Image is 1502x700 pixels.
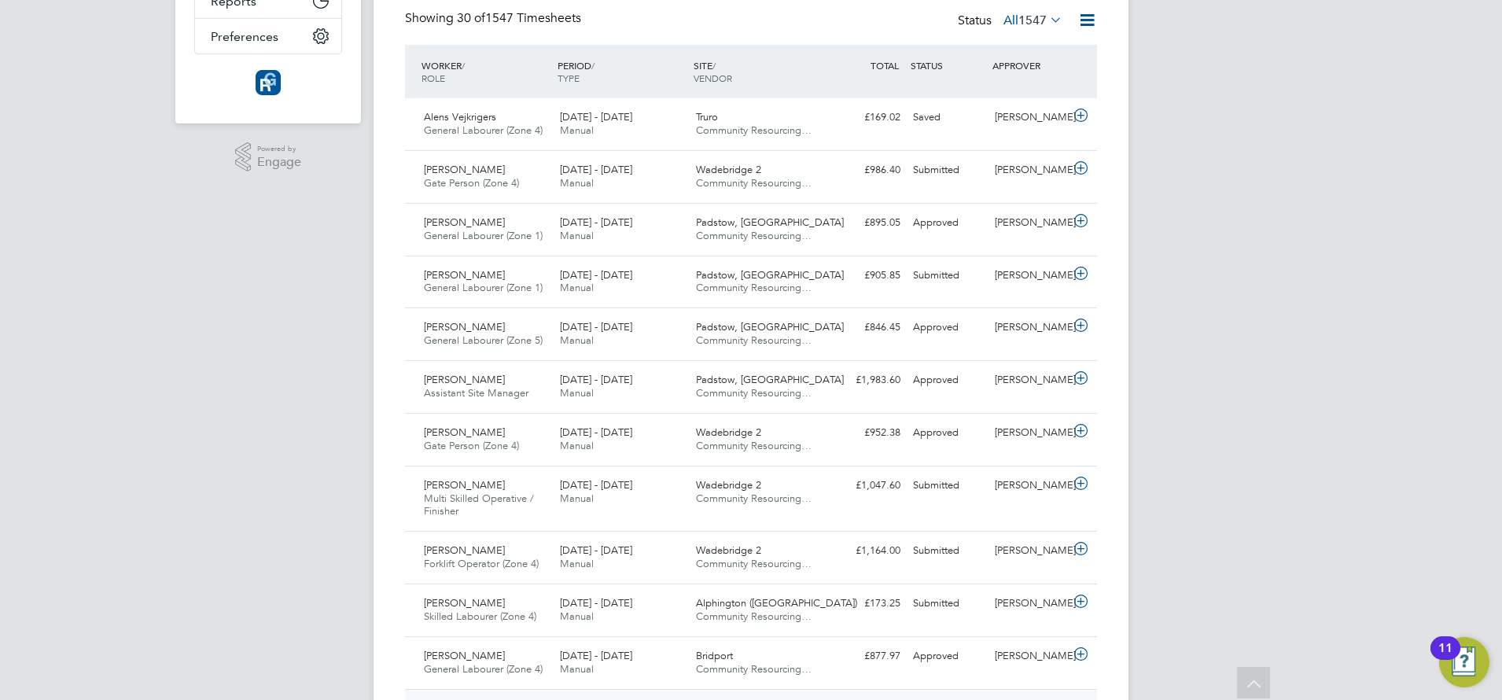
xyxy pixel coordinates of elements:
[907,315,988,341] div: Approved
[424,386,528,400] span: Assistant Site Manager
[712,59,716,72] span: /
[696,110,718,123] span: Truro
[988,315,1070,341] div: [PERSON_NAME]
[1018,13,1047,28] span: 1547
[825,210,907,236] div: £895.05
[560,426,632,439] span: [DATE] - [DATE]
[235,142,302,172] a: Powered byEngage
[195,19,341,53] button: Preferences
[558,72,580,84] span: TYPE
[560,543,632,557] span: [DATE] - [DATE]
[696,662,812,676] span: Community Resourcing…
[257,142,301,156] span: Powered by
[825,157,907,183] div: £986.40
[560,123,594,137] span: Manual
[424,426,505,439] span: [PERSON_NAME]
[560,610,594,623] span: Manual
[694,72,732,84] span: VENDOR
[988,643,1070,669] div: [PERSON_NAME]
[424,557,539,570] span: Forklift Operator (Zone 4)
[424,176,519,190] span: Gate Person (Zone 4)
[825,643,907,669] div: £877.97
[907,263,988,289] div: Submitted
[422,72,445,84] span: ROLE
[907,367,988,393] div: Approved
[554,51,690,92] div: PERIOD
[696,268,844,282] span: Padstow, [GEOGRAPHIC_DATA]
[696,557,812,570] span: Community Resourcing…
[696,123,812,137] span: Community Resourcing…
[560,478,632,492] span: [DATE] - [DATE]
[424,110,496,123] span: Alens Vejkrigers
[696,649,733,662] span: Bridport
[424,333,543,347] span: General Labourer (Zone 5)
[424,123,543,137] span: General Labourer (Zone 4)
[907,538,988,564] div: Submitted
[696,229,812,242] span: Community Resourcing…
[988,367,1070,393] div: [PERSON_NAME]
[825,473,907,499] div: £1,047.60
[696,543,761,557] span: Wadebridge 2
[560,281,594,294] span: Manual
[424,543,505,557] span: [PERSON_NAME]
[696,596,857,610] span: Alphington ([GEOGRAPHIC_DATA])
[907,420,988,446] div: Approved
[958,10,1066,32] div: Status
[988,157,1070,183] div: [PERSON_NAME]
[825,315,907,341] div: £846.45
[825,263,907,289] div: £905.85
[211,29,278,44] span: Preferences
[907,210,988,236] div: Approved
[560,163,632,176] span: [DATE] - [DATE]
[690,51,826,92] div: SITE
[988,591,1070,617] div: [PERSON_NAME]
[696,163,761,176] span: Wadebridge 2
[560,110,632,123] span: [DATE] - [DATE]
[825,538,907,564] div: £1,164.00
[696,610,812,623] span: Community Resourcing…
[907,473,988,499] div: Submitted
[988,51,1070,79] div: APPROVER
[424,610,536,623] span: Skilled Labourer (Zone 4)
[424,439,519,452] span: Gate Person (Zone 4)
[560,320,632,333] span: [DATE] - [DATE]
[405,10,584,27] div: Showing
[424,662,543,676] span: General Labourer (Zone 4)
[257,156,301,169] span: Engage
[560,492,594,505] span: Manual
[696,281,812,294] span: Community Resourcing…
[696,492,812,505] span: Community Resourcing…
[1003,13,1062,28] label: All
[424,373,505,386] span: [PERSON_NAME]
[696,176,812,190] span: Community Resourcing…
[560,373,632,386] span: [DATE] - [DATE]
[591,59,595,72] span: /
[907,105,988,131] div: Saved
[907,643,988,669] div: Approved
[696,439,812,452] span: Community Resourcing…
[457,10,581,26] span: 1547 Timesheets
[457,10,485,26] span: 30 of
[424,478,505,492] span: [PERSON_NAME]
[988,263,1070,289] div: [PERSON_NAME]
[988,473,1070,499] div: [PERSON_NAME]
[560,229,594,242] span: Manual
[560,649,632,662] span: [DATE] - [DATE]
[462,59,465,72] span: /
[256,70,281,95] img: resourcinggroup-logo-retina.png
[1438,648,1452,669] div: 11
[696,320,844,333] span: Padstow, [GEOGRAPHIC_DATA]
[424,229,543,242] span: General Labourer (Zone 1)
[988,420,1070,446] div: [PERSON_NAME]
[560,439,594,452] span: Manual
[560,557,594,570] span: Manual
[424,216,505,229] span: [PERSON_NAME]
[988,210,1070,236] div: [PERSON_NAME]
[560,386,594,400] span: Manual
[907,51,988,79] div: STATUS
[696,216,844,229] span: Padstow, [GEOGRAPHIC_DATA]
[424,320,505,333] span: [PERSON_NAME]
[988,538,1070,564] div: [PERSON_NAME]
[560,216,632,229] span: [DATE] - [DATE]
[825,591,907,617] div: £173.25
